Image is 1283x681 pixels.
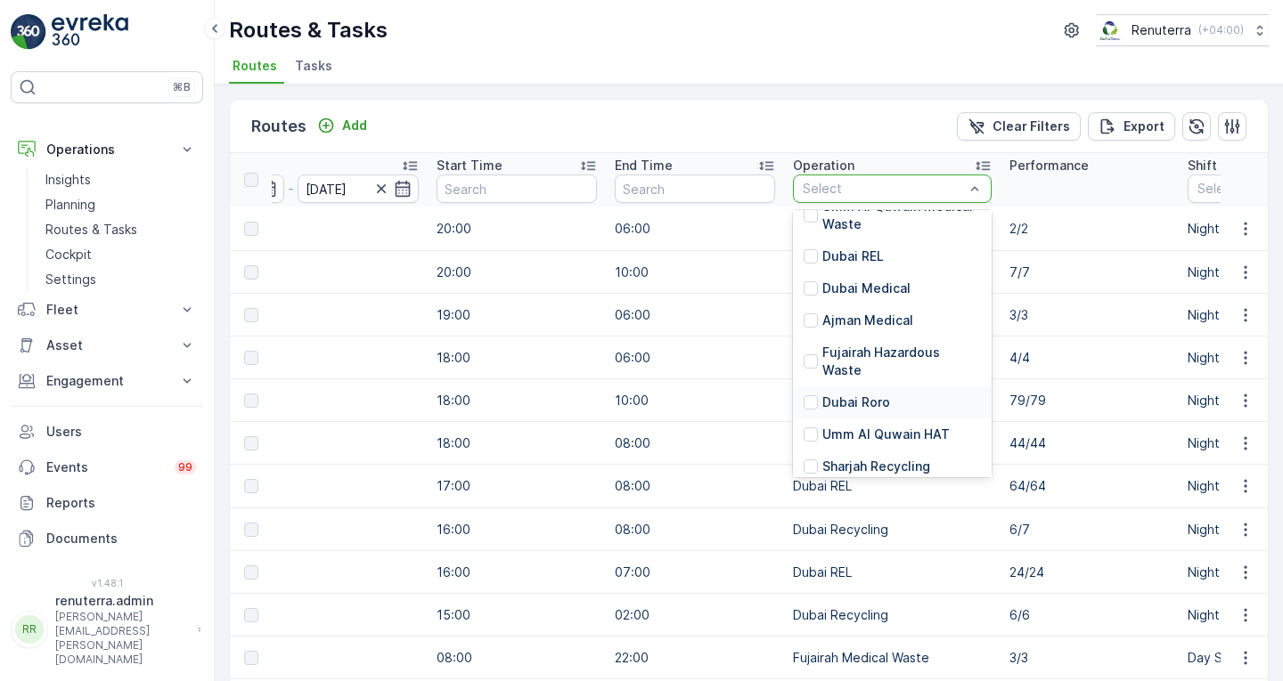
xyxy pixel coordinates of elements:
[606,508,784,551] td: 08:00
[11,450,203,485] a: Events99
[606,636,784,679] td: 22:00
[45,271,96,288] p: Settings
[606,465,784,508] td: 08:00
[428,551,606,594] td: 16:00
[55,592,189,610] p: renuterra.admin
[1001,251,1179,294] td: 7/7
[229,16,388,45] p: Routes & Tasks
[11,132,203,167] button: Operations
[428,508,606,551] td: 16:00
[1001,508,1179,551] td: 6/7
[244,565,258,580] div: Toggle Row Selected
[11,592,203,667] button: RRrenuterra.admin[PERSON_NAME][EMAIL_ADDRESS][PERSON_NAME][DOMAIN_NAME]
[428,207,606,251] td: 20:00
[615,157,673,174] p: End Time
[11,14,46,50] img: logo
[1009,157,1089,174] p: Performance
[173,80,191,94] p: ⌘B
[38,242,203,267] a: Cockpit
[153,508,428,551] td: [DATE]
[298,174,420,203] input: dd/mm/yyyy
[784,636,1001,679] td: Fujairah Medical Waste
[606,594,784,636] td: 02:00
[1001,594,1179,636] td: 6/6
[784,251,1001,294] td: Dubai Medical
[437,157,503,174] p: Start Time
[45,246,92,263] p: Cockpit
[784,508,1001,551] td: Dubai Recycling
[1097,20,1124,40] img: Screenshot_2024-07-26_at_13.33.01.png
[428,336,606,379] td: 18:00
[1088,112,1175,141] button: Export
[11,485,203,521] a: Reports
[153,636,428,679] td: [DATE]
[784,379,1001,422] td: Dubai REL
[428,294,606,336] td: 19:00
[52,14,128,50] img: logo_light-DOdMpM7g.png
[11,578,203,588] span: v 1.48.1
[153,422,428,465] td: [DATE]
[784,207,1001,251] td: Dubai Medical
[45,196,95,214] p: Planning
[437,174,597,203] input: Search
[46,372,168,390] p: Engagement
[45,171,91,189] p: Insights
[784,336,1001,379] td: Dubai Medical
[606,294,784,336] td: 06:00
[46,301,168,319] p: Fleet
[428,594,606,636] td: 15:00
[428,422,606,465] td: 18:00
[11,521,203,556] a: Documents
[784,294,1001,336] td: Dubai Medical
[784,465,1001,508] td: Dubai REL
[1132,21,1191,39] p: Renuterra
[1001,465,1179,508] td: 64/64
[46,494,196,512] p: Reports
[822,280,911,297] p: Dubai Medical
[153,379,428,422] td: [DATE]
[55,610,189,667] p: [PERSON_NAME][EMAIL_ADDRESS][PERSON_NAME][DOMAIN_NAME]
[11,414,203,450] a: Users
[606,336,784,379] td: 06:00
[244,479,258,493] div: Toggle Row Selected
[1001,207,1179,251] td: 2/2
[38,167,203,192] a: Insights
[244,265,258,280] div: Toggle Row Selected
[15,615,44,644] div: RR
[153,594,428,636] td: [DATE]
[45,221,137,239] p: Routes & Tasks
[244,608,258,622] div: Toggle Row Selected
[1001,379,1179,422] td: 79/79
[428,251,606,294] td: 20:00
[288,178,294,199] p: -
[244,222,258,236] div: Toggle Row Selected
[342,117,367,134] p: Add
[784,594,1001,636] td: Dubai Recycling
[822,344,981,379] p: Fujairah Hazardous Waste
[310,115,374,136] button: Add
[244,523,258,537] div: Toggle Row Selected
[1198,23,1244,37] p: ( +04:00 )
[38,217,203,242] a: Routes & Tasks
[153,465,428,508] td: [DATE]
[46,423,196,441] p: Users
[822,198,981,233] p: Umm Al Quwain Medical Waste
[428,379,606,422] td: 18:00
[822,312,913,329] p: Ajman Medical
[615,174,775,203] input: Search
[1001,551,1179,594] td: 24/24
[1001,636,1179,679] td: 3/3
[153,251,428,294] td: [DATE]
[606,379,784,422] td: 10:00
[793,157,854,174] p: Operation
[993,118,1070,135] p: Clear Filters
[822,426,950,443] p: Umm Al Quwain HAT
[153,294,428,336] td: [DATE]
[244,651,258,665] div: Toggle Row Selected
[1188,157,1217,174] p: Shift
[295,57,332,75] span: Tasks
[46,458,164,476] p: Events
[46,141,168,158] p: Operations
[822,458,930,475] p: Sharjah Recycling
[784,422,1001,465] td: Dubai REL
